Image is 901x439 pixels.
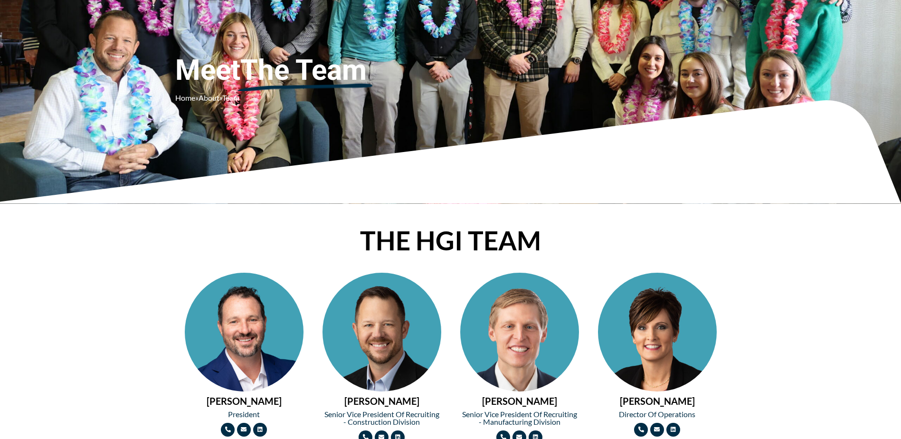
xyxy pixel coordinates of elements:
h2: [PERSON_NAME] [322,396,441,406]
h2: Senior Vice President of Recruiting - Manufacturing Division [460,410,579,426]
span: » » [175,93,239,102]
u: The Team [240,53,367,87]
h2: Director of Operations [598,410,717,418]
a: About [199,93,219,102]
h2: [PERSON_NAME] [460,396,579,406]
h2: President [185,410,303,418]
span: Team [222,93,239,102]
span: Meet [175,53,432,87]
h2: [PERSON_NAME] [598,396,717,406]
a: Home [175,93,195,102]
h2: THE HGI TEAM [180,228,721,254]
h2: [PERSON_NAME] [185,396,303,406]
h2: Senior Vice President of Recruiting - Construction Division [322,410,441,426]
